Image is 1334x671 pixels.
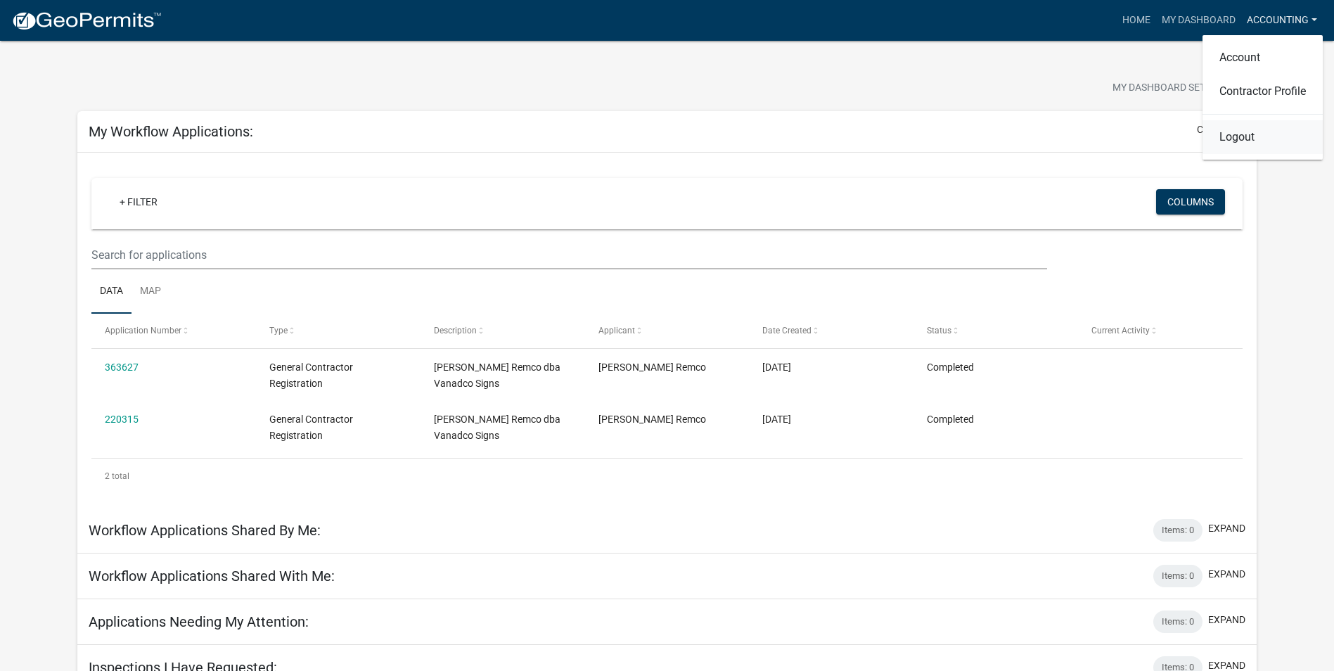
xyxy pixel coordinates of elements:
span: Applicant [598,326,635,335]
button: collapse [1197,122,1245,137]
h5: My Workflow Applications: [89,123,253,140]
a: Data [91,269,132,314]
div: Accounting [1202,35,1323,160]
h5: Workflow Applications Shared With Me: [89,568,335,584]
datatable-header-cell: Description [421,314,585,347]
a: + Filter [108,189,169,215]
span: Adams Remco [598,414,706,425]
button: Columns [1156,189,1225,215]
datatable-header-cell: Applicant [584,314,749,347]
a: Home [1117,7,1156,34]
datatable-header-cell: Current Activity [1078,314,1243,347]
datatable-header-cell: Application Number [91,314,256,347]
span: Adams Remco [598,362,706,373]
span: General Contractor Registration [269,362,353,389]
div: Items: 0 [1153,565,1202,587]
button: expand [1208,613,1245,627]
span: Adams Remco dba Vanadco Signs [434,414,560,441]
input: Search for applications [91,241,1047,269]
datatable-header-cell: Date Created [749,314,913,347]
a: Logout [1202,120,1323,154]
div: Items: 0 [1153,611,1202,633]
h5: Applications Needing My Attention: [89,613,309,630]
span: 01/13/2025 [762,362,791,373]
span: Completed [927,414,974,425]
span: Application Number [105,326,181,335]
button: expand [1208,567,1245,582]
a: 220315 [105,414,139,425]
span: Adams Remco dba Vanadco Signs [434,362,560,389]
a: Account [1202,41,1323,75]
a: Map [132,269,169,314]
a: 363627 [105,362,139,373]
span: Date Created [762,326,812,335]
span: Type [269,326,288,335]
span: Description [434,326,477,335]
datatable-header-cell: Type [256,314,421,347]
h5: Workflow Applications Shared By Me: [89,522,321,539]
a: Contractor Profile [1202,75,1323,108]
div: 2 total [91,459,1243,494]
span: My Dashboard Settings [1112,80,1233,97]
span: General Contractor Registration [269,414,353,441]
button: expand [1208,521,1245,536]
span: Current Activity [1091,326,1150,335]
a: Accounting [1241,7,1323,34]
datatable-header-cell: Status [913,314,1078,347]
span: 02/09/2024 [762,414,791,425]
button: My Dashboard Settingssettings [1101,75,1264,102]
span: Status [927,326,951,335]
div: Items: 0 [1153,519,1202,542]
span: Completed [927,362,974,373]
div: collapse [77,153,1257,508]
a: My Dashboard [1156,7,1241,34]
